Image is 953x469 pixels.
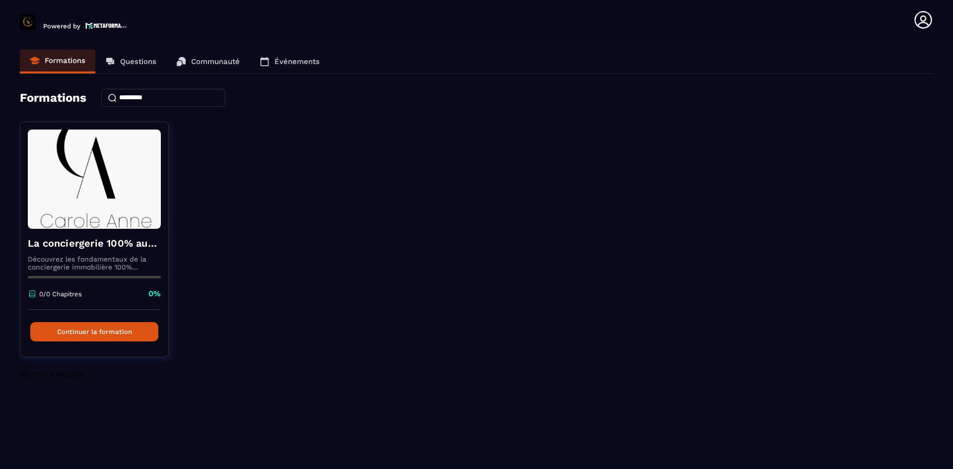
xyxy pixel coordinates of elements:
span: No more results! [20,370,85,379]
a: Communauté [166,50,250,73]
button: Continuer la formation [30,322,158,341]
h4: La conciergerie 100% automatisée [28,236,161,250]
img: formation-background [28,130,161,229]
a: Questions [95,50,166,73]
a: formation-backgroundLa conciergerie 100% automatiséeDécouvrez les fondamentaux de la conciergerie... [20,122,181,370]
p: Powered by [43,22,80,30]
a: Événements [250,50,330,73]
p: Communauté [191,57,240,66]
img: logo [85,21,127,30]
p: Événements [274,57,320,66]
p: Formations [45,56,85,65]
h4: Formations [20,91,86,105]
img: logo-branding [20,14,36,30]
a: Formations [20,50,95,73]
p: Découvrez les fondamentaux de la conciergerie immobilière 100% automatisée. Cette formation est c... [28,255,161,271]
p: Questions [120,57,156,66]
p: 0/0 Chapitres [39,290,82,298]
p: 0% [148,288,161,299]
